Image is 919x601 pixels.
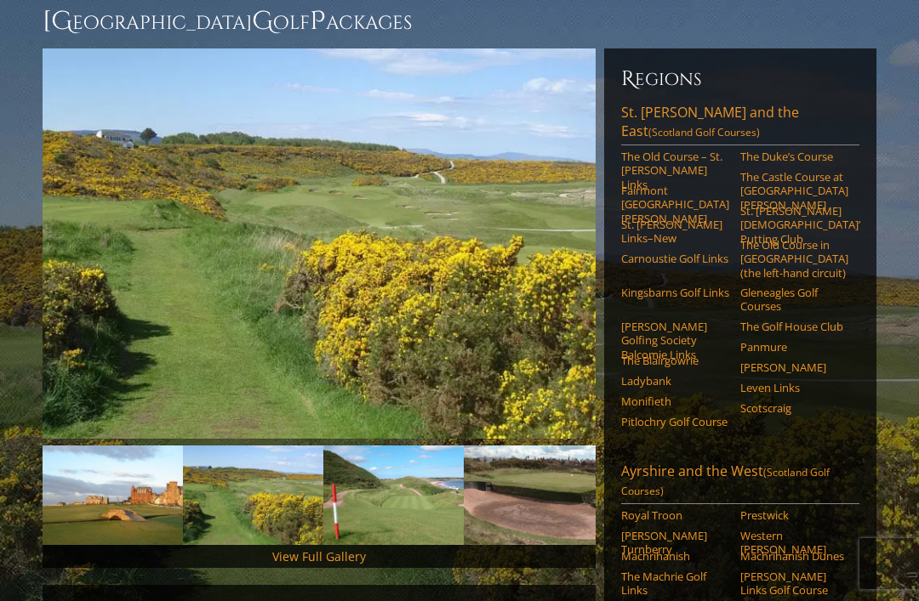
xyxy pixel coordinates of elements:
a: Scotscraig [740,401,848,415]
a: Prestwick [740,508,848,522]
a: Machrihanish Dunes [740,549,848,563]
a: Machrihanish [621,549,729,563]
a: Monifieth [621,394,729,408]
a: The Golf House Club [740,320,848,333]
a: Carnoustie Golf Links [621,252,729,265]
a: The Machrie Golf Links [621,570,729,598]
a: Royal Troon [621,508,729,522]
h6: Regions [621,65,859,93]
a: The Duke’s Course [740,150,848,163]
a: Leven Links [740,381,848,394]
a: [PERSON_NAME] Links Golf Course [740,570,848,598]
a: The Old Course in [GEOGRAPHIC_DATA] (the left-hand circuit) [740,238,848,280]
a: Western [PERSON_NAME] [740,529,848,557]
a: View Full Gallery [272,548,366,564]
a: Panmure [740,340,848,354]
a: St. [PERSON_NAME] [DEMOGRAPHIC_DATA]’ Putting Club [740,204,848,246]
a: Ladybank [621,374,729,388]
a: [PERSON_NAME] Turnberry [621,529,729,557]
a: Fairmont [GEOGRAPHIC_DATA][PERSON_NAME] [621,184,729,225]
a: [PERSON_NAME] [740,360,848,374]
a: [PERSON_NAME] Golfing Society Balcomie Links [621,320,729,361]
span: (Scotland Golf Courses) [648,125,760,139]
span: G [252,4,273,38]
a: The Blairgowrie [621,354,729,367]
span: P [310,4,326,38]
a: The Castle Course at [GEOGRAPHIC_DATA][PERSON_NAME] [740,170,848,212]
a: Gleneagles Golf Courses [740,286,848,314]
a: The Old Course – St. [PERSON_NAME] Links [621,150,729,191]
a: St. [PERSON_NAME] Links–New [621,218,729,246]
a: Pitlochry Golf Course [621,415,729,428]
a: St. [PERSON_NAME] and the East(Scotland Golf Courses) [621,103,859,145]
h1: [GEOGRAPHIC_DATA] olf ackages [43,4,876,38]
a: Ayrshire and the West(Scotland Golf Courses) [621,462,859,504]
a: Kingsbarns Golf Links [621,286,729,299]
